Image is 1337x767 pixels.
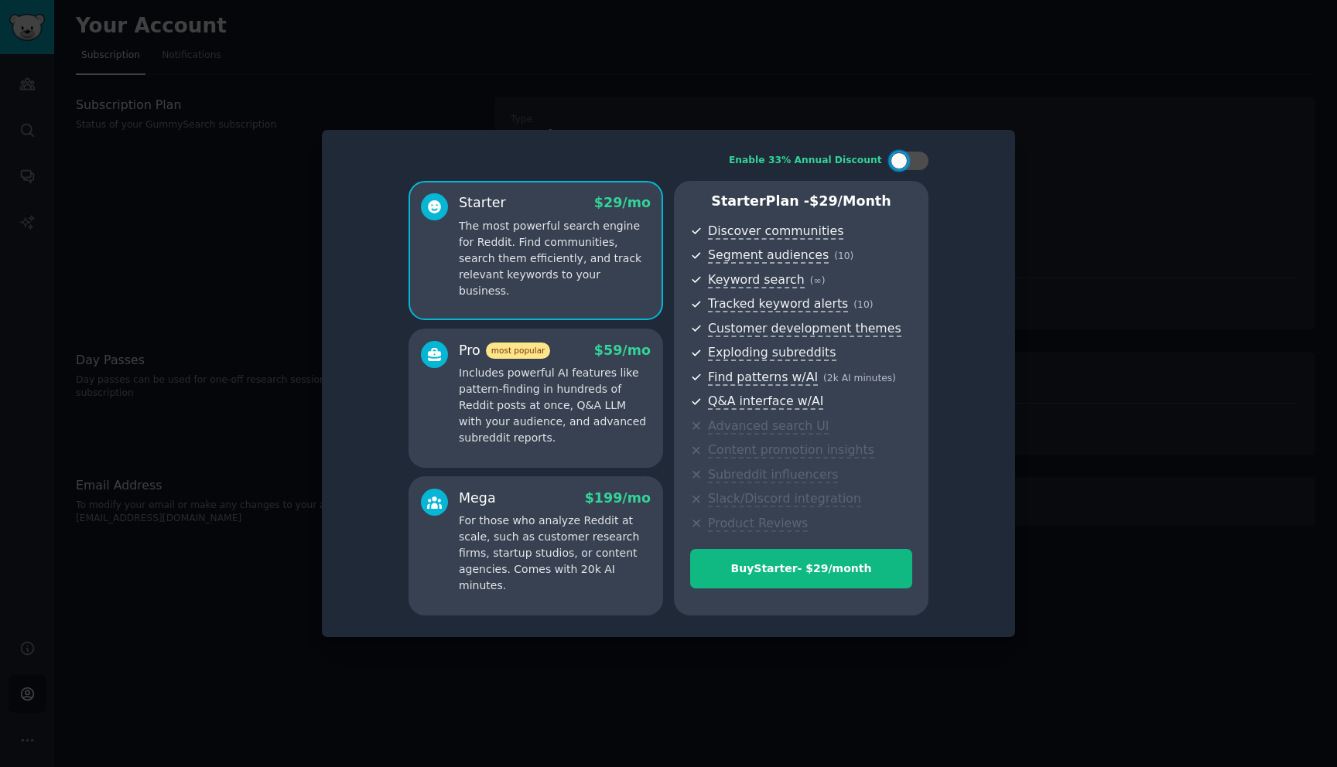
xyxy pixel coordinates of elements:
span: Exploding subreddits [708,345,836,361]
div: Enable 33% Annual Discount [729,154,882,168]
p: For those who analyze Reddit at scale, such as customer research firms, startup studios, or conte... [459,513,651,594]
p: Includes powerful AI features like pattern-finding in hundreds of Reddit posts at once, Q&A LLM w... [459,365,651,446]
span: $ 29 /month [809,193,891,209]
span: Find patterns w/AI [708,370,818,386]
span: $ 199 /mo [585,490,651,506]
p: The most powerful search engine for Reddit. Find communities, search them efficiently, and track ... [459,218,651,299]
span: $ 59 /mo [594,343,651,358]
span: Subreddit influencers [708,467,838,483]
span: Q&A interface w/AI [708,394,823,410]
div: Buy Starter - $ 29 /month [691,561,911,577]
span: Advanced search UI [708,418,829,435]
p: Starter Plan - [690,192,912,211]
div: Mega [459,489,496,508]
button: BuyStarter- $29/month [690,549,912,588]
span: Product Reviews [708,516,808,532]
div: Starter [459,193,506,213]
span: Tracked keyword alerts [708,296,848,312]
span: Customer development themes [708,321,901,337]
span: ( ∞ ) [810,275,826,286]
span: $ 29 /mo [594,195,651,210]
span: Keyword search [708,272,805,288]
span: Segment audiences [708,247,829,264]
span: ( 10 ) [834,251,853,261]
span: Slack/Discord integration [708,491,861,507]
div: Pro [459,341,550,360]
span: most popular [486,343,551,359]
span: ( 10 ) [853,299,873,310]
span: Content promotion insights [708,442,874,458]
span: ( 2k AI minutes ) [823,373,896,383]
span: Discover communities [708,223,843,240]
